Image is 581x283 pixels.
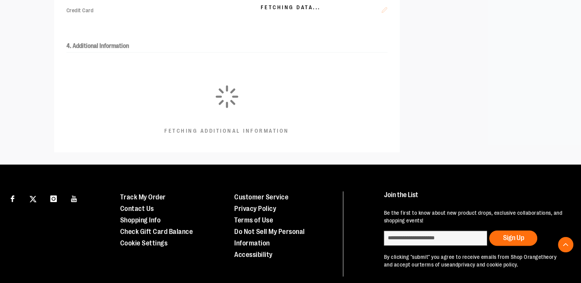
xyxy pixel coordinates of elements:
[489,230,537,246] button: Sign Up
[26,191,40,205] a: Visit our X page
[30,196,36,202] img: Twitter
[384,209,566,225] p: Be the first to know about new product drops, exclusive collaborations, and shopping events!
[503,234,524,242] span: Sign Up
[419,262,449,268] a: terms of use
[120,205,154,212] a: Contact Us
[458,262,518,268] a: privacy and cookie policy.
[234,251,273,258] a: Accessibility
[234,193,288,201] a: Customer Service
[384,191,566,206] h4: Join the List
[120,193,166,201] a: Track My Order
[47,191,60,205] a: Visit our Instagram page
[558,237,573,252] button: Back To Top
[234,216,273,224] a: Terms of Use
[68,191,81,205] a: Visit our Youtube page
[384,230,487,246] input: enter email
[120,228,193,235] a: Check Gift Card Balance
[261,4,321,12] span: Fetching Data...
[6,191,19,205] a: Visit our Facebook page
[120,216,161,224] a: Shopping Info
[234,228,305,247] a: Do Not Sell My Personal Information
[120,239,168,247] a: Cookie Settings
[234,205,276,212] a: Privacy Policy
[384,253,566,269] p: By clicking "submit" you agree to receive emails from Shop Orangetheory and accept our and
